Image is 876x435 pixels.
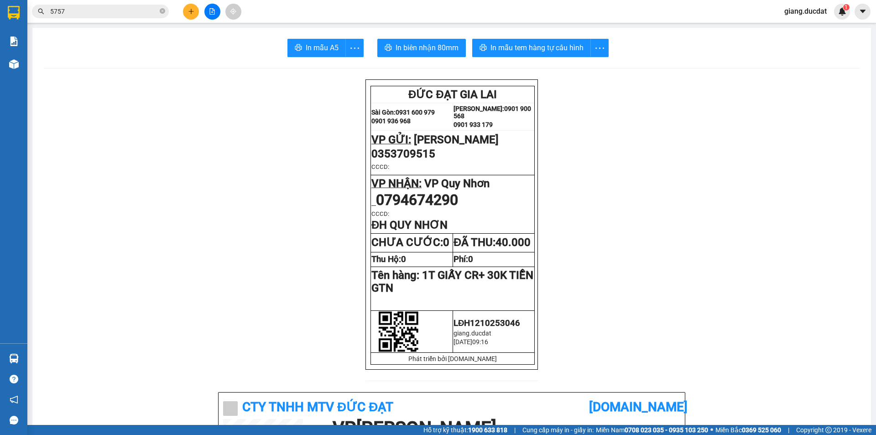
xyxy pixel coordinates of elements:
span: [PERSON_NAME] [414,133,499,146]
span: close-circle [160,7,165,16]
span: ĐỨC ĐẠT GIA LAI [25,9,114,21]
span: giang.ducdat [777,5,834,17]
span: Miền Bắc [715,425,781,435]
span: copyright [825,427,832,433]
strong: Sài Gòn: [6,26,33,34]
img: qr-code [378,311,419,352]
strong: 0931 600 979 [396,109,435,116]
span: Miền Nam [596,425,708,435]
span: VP GỬI: [371,133,411,146]
input: Tìm tên, số ĐT hoặc mã đơn [50,6,158,16]
button: more [345,39,364,57]
button: file-add [204,4,220,20]
span: LĐH1210253046 [454,318,520,328]
span: 40.000 [495,236,531,249]
strong: 0901 900 568 [454,105,531,120]
span: ⚪️ [710,428,713,432]
strong: CHƯA CƯỚC: [371,236,449,249]
span: | [514,425,516,435]
img: icon-new-feature [838,7,846,16]
span: ĐỨC ĐẠT GIA LAI [408,88,497,101]
span: 09:16 [472,338,488,346]
span: CCCD: [371,163,389,170]
span: printer [295,44,302,52]
span: plus [188,8,194,15]
span: 0353709515 [371,147,435,160]
strong: Phí: [454,254,473,264]
button: more [590,39,609,57]
span: search [38,8,44,15]
button: printerIn mẫu A5 [287,39,346,57]
strong: ĐÃ THU: [454,236,531,249]
button: caret-down [855,4,871,20]
strong: Sài Gòn: [371,109,396,116]
span: 1 [845,4,848,10]
span: message [10,416,18,425]
button: plus [183,4,199,20]
span: printer [385,44,392,52]
span: 1T GIẤY CR+ 30K TIỀN GTN [371,269,533,294]
span: CCCD: [371,210,389,217]
button: aim [225,4,241,20]
span: | [788,425,789,435]
b: CTy TNHH MTV ĐỨC ĐẠT [242,399,393,414]
sup: 1 [843,4,850,10]
span: Hỗ trợ kỹ thuật: [423,425,507,435]
strong: [PERSON_NAME]: [454,105,504,112]
img: warehouse-icon [9,354,19,363]
td: Phát triển bởi [DOMAIN_NAME] [371,353,535,365]
button: printerIn biên nhận 80mm [377,39,466,57]
span: more [591,42,608,54]
span: ĐH QUY NHƠN [371,219,448,231]
strong: 0901 936 968 [6,44,51,53]
span: Cung cấp máy in - giấy in: [522,425,594,435]
strong: 1900 633 818 [468,426,507,434]
strong: 0369 525 060 [742,426,781,434]
span: file-add [209,8,215,15]
strong: 0901 936 968 [371,117,411,125]
span: In mẫu A5 [306,42,339,53]
img: logo-vxr [8,6,20,20]
span: In biên nhận 80mm [396,42,459,53]
span: VP NHẬN: [371,177,422,190]
img: solution-icon [9,37,19,46]
span: Tên hàng: [371,269,533,294]
strong: 0708 023 035 - 0935 103 250 [625,426,708,434]
span: [DATE] [454,338,472,346]
span: more [346,42,363,54]
strong: 0901 933 179 [454,121,493,128]
span: question-circle [10,375,18,383]
b: [DOMAIN_NAME] [589,399,688,414]
span: caret-down [859,7,867,16]
span: 0 [443,236,449,249]
img: warehouse-icon [9,59,19,69]
strong: Thu Hộ: [371,254,406,264]
strong: [PERSON_NAME]: [59,26,116,34]
span: 0 [401,254,406,264]
span: giang.ducdat [454,330,491,337]
span: VP GỬI: [6,57,46,70]
span: 0794674290 [376,191,458,209]
span: 0 [468,254,473,264]
span: In mẫu tem hàng tự cấu hình [490,42,584,53]
span: aim [230,8,236,15]
button: printerIn mẫu tem hàng tự cấu hình [472,39,591,57]
span: notification [10,395,18,404]
span: VP Quy Nhơn [424,177,490,190]
span: printer [480,44,487,52]
strong: 0931 600 979 [6,26,50,43]
strong: 0901 900 568 [59,26,132,43]
span: close-circle [160,8,165,14]
strong: 0901 933 179 [59,44,104,53]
